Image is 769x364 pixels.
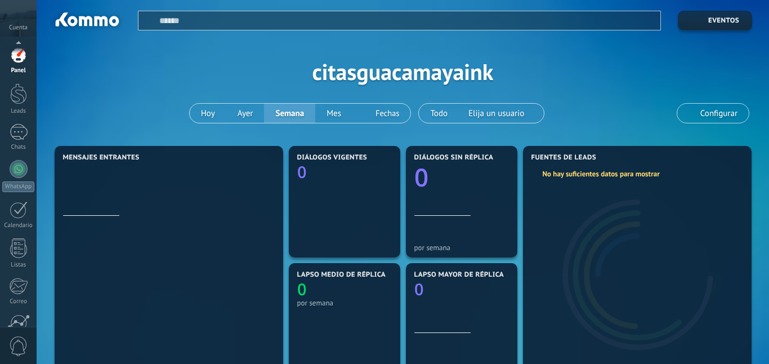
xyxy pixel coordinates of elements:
[9,24,28,32] span: Cuenta
[414,271,504,279] span: Lapso mayor de réplica
[264,104,315,123] button: Semana
[297,161,307,183] text: 0
[2,181,34,192] div: WhatsApp
[708,17,739,25] span: Eventos
[678,11,752,30] button: Eventos
[531,154,597,162] span: Fuentes de leads
[2,222,35,229] div: Calendario
[2,108,35,115] div: Leads
[2,261,35,269] div: Listas
[2,298,35,305] div: Correo
[315,104,352,123] button: Mes
[226,104,265,123] button: Ayer
[297,154,368,162] span: Diálogos vigentes
[700,109,737,118] span: Configurar
[414,278,424,300] text: 0
[2,67,35,74] div: Panel
[2,144,35,151] div: Chats
[419,104,459,123] button: Todo
[531,169,668,179] div: No hay suficientes datos para mostrar
[190,104,226,123] button: Hoy
[414,243,509,252] div: por semana
[297,299,392,307] div: por semana
[414,160,428,194] text: 0
[414,154,494,162] span: Diálogos sin réplica
[297,271,386,279] span: Lapso medio de réplica
[466,106,526,121] span: Elija un usuario
[297,278,307,300] text: 0
[63,154,140,162] span: Mensajes entrantes
[459,104,544,123] button: Elija un usuario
